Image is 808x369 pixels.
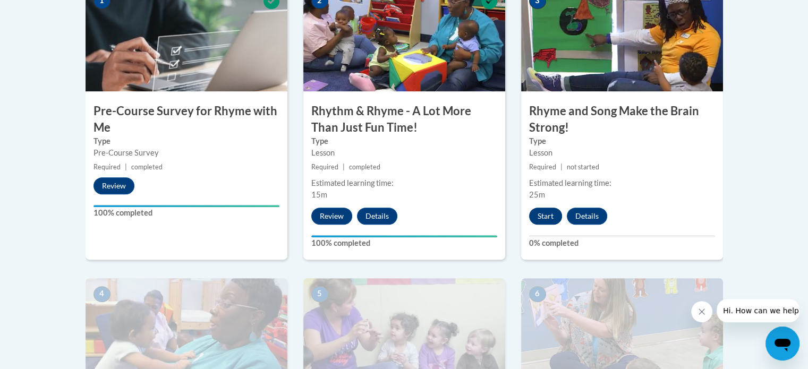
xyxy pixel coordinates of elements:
[311,147,497,159] div: Lesson
[311,163,338,171] span: Required
[567,163,599,171] span: not started
[303,103,505,136] h3: Rhythm & Rhyme - A Lot More Than Just Fun Time!
[357,208,397,225] button: Details
[311,135,497,147] label: Type
[93,135,279,147] label: Type
[343,163,345,171] span: |
[560,163,563,171] span: |
[6,7,86,16] span: Hi. How can we help?
[529,286,546,302] span: 6
[93,205,279,207] div: Your progress
[567,208,607,225] button: Details
[529,190,545,199] span: 25m
[311,190,327,199] span: 15m
[311,208,352,225] button: Review
[349,163,380,171] span: completed
[93,163,121,171] span: Required
[529,135,715,147] label: Type
[93,286,110,302] span: 4
[93,207,279,219] label: 100% completed
[529,147,715,159] div: Lesson
[311,177,497,189] div: Estimated learning time:
[529,237,715,249] label: 0% completed
[86,103,287,136] h3: Pre-Course Survey for Rhyme with Me
[691,301,712,322] iframe: Close message
[311,237,497,249] label: 100% completed
[529,177,715,189] div: Estimated learning time:
[125,163,127,171] span: |
[766,327,800,361] iframe: Button to launch messaging window
[311,286,328,302] span: 5
[93,147,279,159] div: Pre-Course Survey
[311,235,497,237] div: Your progress
[717,299,800,322] iframe: Message from company
[131,163,163,171] span: completed
[521,103,723,136] h3: Rhyme and Song Make the Brain Strong!
[529,208,562,225] button: Start
[93,177,134,194] button: Review
[529,163,556,171] span: Required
